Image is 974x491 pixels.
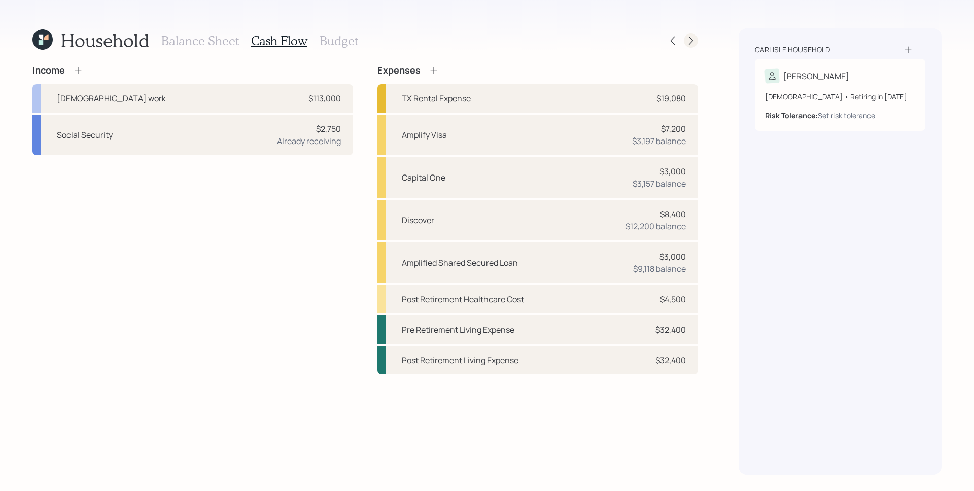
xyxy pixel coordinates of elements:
div: Post Retirement Healthcare Cost [402,293,524,305]
div: Discover [402,214,434,226]
div: $3,197 balance [632,135,686,147]
div: Amplify Visa [402,129,447,141]
div: $3,000 [659,251,686,263]
div: [DEMOGRAPHIC_DATA] • Retiring in [DATE] [765,91,915,102]
div: Capital One [402,171,445,184]
div: $7,200 [661,123,686,135]
div: $113,000 [308,92,341,104]
div: [PERSON_NAME] [783,70,849,82]
h3: Balance Sheet [161,33,239,48]
div: $19,080 [656,92,686,104]
div: $3,000 [659,165,686,178]
div: Post Retirement Living Expense [402,354,518,366]
div: $32,400 [655,324,686,336]
div: $2,750 [316,123,341,135]
div: [DEMOGRAPHIC_DATA] work [57,92,166,104]
h4: Expenses [377,65,421,76]
h3: Budget [320,33,358,48]
h3: Cash Flow [251,33,307,48]
div: $4,500 [660,293,686,305]
b: Risk Tolerance: [765,111,818,120]
div: TX Rental Expense [402,92,471,104]
div: Pre Retirement Living Expense [402,324,514,336]
div: $12,200 balance [625,220,686,232]
div: Set risk tolerance [818,110,875,121]
div: $3,157 balance [633,178,686,190]
div: Amplified Shared Secured Loan [402,257,518,269]
div: Already receiving [277,135,341,147]
div: $9,118 balance [633,263,686,275]
div: $8,400 [660,208,686,220]
h4: Income [32,65,65,76]
div: Social Security [57,129,113,141]
div: $32,400 [655,354,686,366]
h1: Household [61,29,149,51]
div: Carlisle household [755,45,830,55]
